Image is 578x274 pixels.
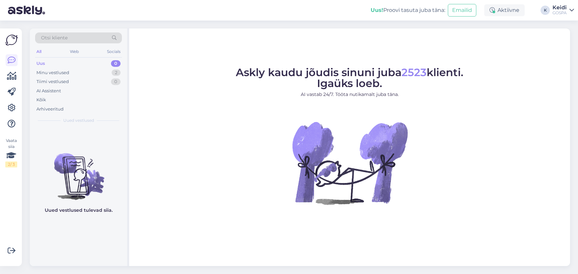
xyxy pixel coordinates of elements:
div: 0 [111,60,121,67]
div: All [35,47,43,56]
div: 2 / 3 [5,161,17,167]
div: Arhiveeritud [36,106,64,113]
p: AI vastab 24/7. Tööta nutikamalt juba täna. [236,91,463,98]
span: 2523 [401,66,427,79]
span: Askly kaudu jõudis sinuni juba klienti. Igaüks loeb. [236,66,463,90]
a: KeidiGOSPA [552,5,574,16]
span: Uued vestlused [63,117,94,123]
img: No Chat active [290,103,409,222]
p: Uued vestlused tulevad siia. [45,207,113,214]
img: No chats [30,141,127,201]
div: 0 [111,78,121,85]
div: Uus [36,60,45,67]
button: Emailid [448,4,476,17]
div: Vaata siia [5,138,17,167]
div: 2 [112,69,121,76]
div: GOSPA [552,10,567,16]
div: K [541,6,550,15]
b: Uus! [371,7,383,13]
div: Tiimi vestlused [36,78,69,85]
div: Socials [106,47,122,56]
div: AI Assistent [36,88,61,94]
span: Otsi kliente [41,34,68,41]
div: Web [69,47,80,56]
div: Minu vestlused [36,69,69,76]
div: Proovi tasuta juba täna: [371,6,445,14]
div: Aktiivne [484,4,525,16]
div: Kõik [36,97,46,103]
div: Keidi [552,5,567,10]
img: Askly Logo [5,34,18,46]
